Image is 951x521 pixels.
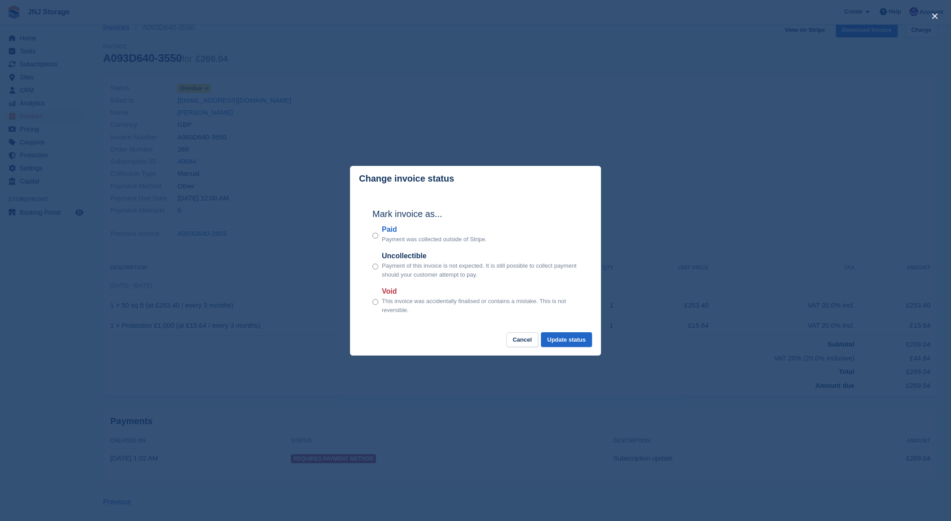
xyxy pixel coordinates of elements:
button: Update status [541,332,592,347]
button: Cancel [506,332,538,347]
label: Void [382,286,579,297]
label: Paid [382,224,487,235]
p: Payment was collected outside of Stripe. [382,235,487,244]
p: Change invoice status [359,174,454,184]
label: Uncollectible [382,251,579,261]
h2: Mark invoice as... [372,207,579,221]
p: Payment of this invoice is not expected. It is still possible to collect payment should your cust... [382,261,579,279]
button: close [928,9,942,23]
p: This invoice was accidentally finalised or contains a mistake. This is not reversible. [382,297,579,314]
